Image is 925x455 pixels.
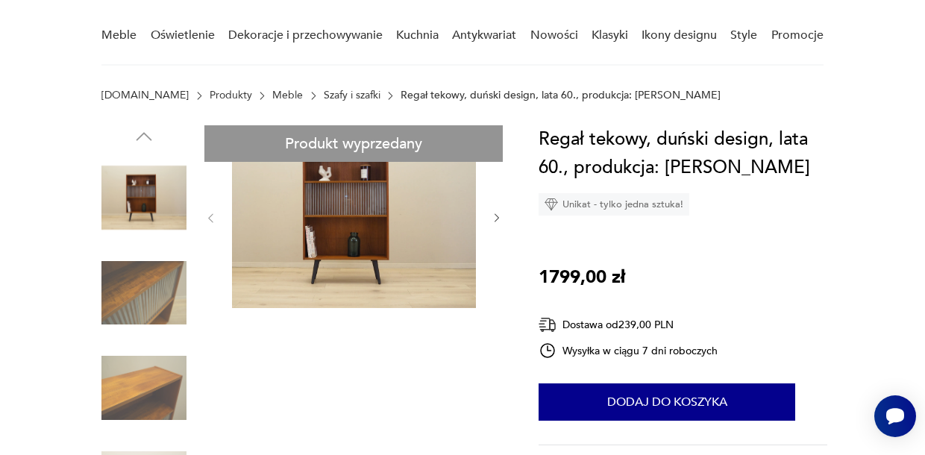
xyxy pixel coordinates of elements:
p: Regał tekowy, duński design, lata 60., produkcja: [PERSON_NAME] [401,90,721,101]
a: Produkty [210,90,252,101]
a: Promocje [771,7,824,64]
div: Wysyłka w ciągu 7 dni roboczych [539,342,718,360]
a: Nowości [530,7,578,64]
a: Antykwariat [452,7,516,64]
img: Zdjęcie produktu Regał tekowy, duński design, lata 60., produkcja: Dania [101,251,186,336]
img: Ikona dostawy [539,316,556,334]
a: Kuchnia [396,7,439,64]
div: Unikat - tylko jedna sztuka! [539,193,689,216]
a: Style [730,7,757,64]
p: 1799,00 zł [539,263,625,292]
button: Dodaj do koszyka [539,383,795,421]
a: Szafy i szafki [324,90,380,101]
a: Dekoracje i przechowywanie [228,7,383,64]
img: Zdjęcie produktu Regał tekowy, duński design, lata 60., produkcja: Dania [101,345,186,430]
a: Meble [101,7,137,64]
a: Klasyki [592,7,628,64]
iframe: Smartsupp widget button [874,395,916,437]
img: Zdjęcie produktu Regał tekowy, duński design, lata 60., produkcja: Dania [101,155,186,240]
a: [DOMAIN_NAME] [101,90,189,101]
img: Ikona diamentu [545,198,558,211]
a: Meble [272,90,303,101]
div: Produkt wyprzedany [204,125,503,162]
a: Oświetlenie [151,7,215,64]
div: Dostawa od 239,00 PLN [539,316,718,334]
a: Ikony designu [642,7,717,64]
img: Zdjęcie produktu Regał tekowy, duński design, lata 60., produkcja: Dania [232,125,476,308]
h1: Regał tekowy, duński design, lata 60., produkcja: [PERSON_NAME] [539,125,827,182]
